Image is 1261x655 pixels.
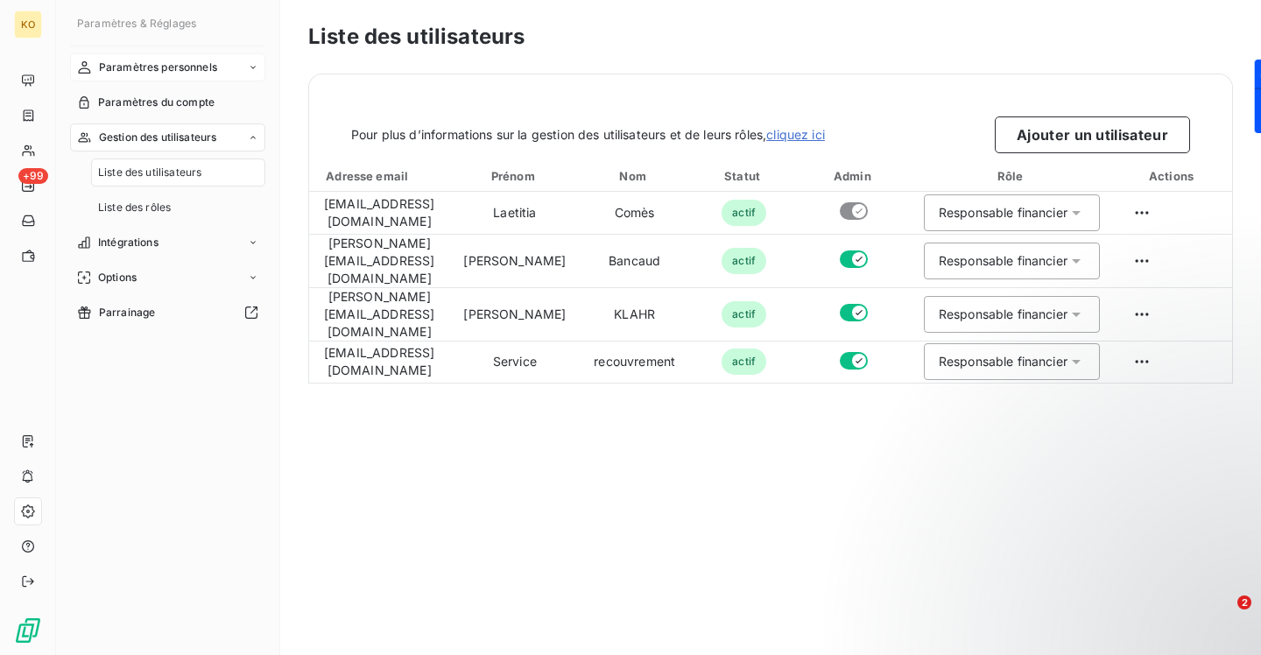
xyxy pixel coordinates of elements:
td: [EMAIL_ADDRESS][DOMAIN_NAME] [309,341,449,383]
a: Paramètres du compte [70,88,265,116]
div: Responsable financier [939,204,1067,222]
td: recouvrement [580,341,689,383]
td: Service [449,341,580,383]
div: KO [14,11,42,39]
div: Prénom [453,167,576,185]
span: actif [722,248,766,274]
img: Logo LeanPay [14,616,42,644]
span: actif [722,301,766,327]
th: Toggle SortBy [689,160,799,192]
div: Statut [693,167,795,185]
a: Liste des rôles [91,194,265,222]
th: Toggle SortBy [580,160,689,192]
span: Pour plus d’informations sur la gestion des utilisateurs et de leurs rôles, [351,126,825,144]
span: Liste des rôles [98,200,171,215]
span: Paramètres du compte [98,95,215,110]
th: Toggle SortBy [449,160,580,192]
span: 2 [1237,595,1251,609]
td: [PERSON_NAME][EMAIL_ADDRESS][DOMAIN_NAME] [309,234,449,287]
td: Comès [580,192,689,234]
div: Adresse email [313,167,446,185]
div: Nom [583,167,686,185]
td: [EMAIL_ADDRESS][DOMAIN_NAME] [309,192,449,234]
div: Responsable financier [939,252,1067,270]
td: [PERSON_NAME] [449,234,580,287]
button: Ajouter un utilisateur [995,116,1190,153]
div: Responsable financier [939,306,1067,323]
td: [PERSON_NAME] [449,287,580,341]
span: Gestion des utilisateurs [99,130,217,145]
h3: Liste des utilisateurs [308,21,1233,53]
a: cliquez ici [766,127,825,142]
div: Actions [1117,167,1229,185]
td: Bancaud [580,234,689,287]
span: Parrainage [99,305,156,320]
span: actif [722,200,766,226]
iframe: Intercom notifications message [911,485,1261,608]
a: Parrainage [70,299,265,327]
td: Laetitia [449,192,580,234]
span: Paramètres & Réglages [77,17,196,30]
div: Rôle [913,167,1110,185]
div: Admin [802,167,906,185]
a: Liste des utilisateurs [91,158,265,187]
span: Paramètres personnels [99,60,217,75]
td: [PERSON_NAME][EMAIL_ADDRESS][DOMAIN_NAME] [309,287,449,341]
span: Liste des utilisateurs [98,165,201,180]
span: +99 [18,168,48,184]
span: Options [98,270,137,285]
span: actif [722,349,766,375]
th: Toggle SortBy [309,160,449,192]
div: Responsable financier [939,353,1067,370]
td: KLAHR [580,287,689,341]
iframe: Intercom live chat [1201,595,1243,637]
span: Intégrations [98,235,159,250]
